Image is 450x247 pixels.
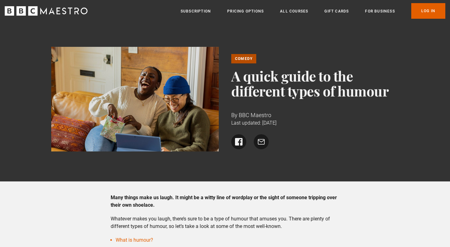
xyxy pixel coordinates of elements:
[231,54,256,63] a: Comedy
[239,112,271,118] span: BBC Maestro
[116,237,153,243] a: What is humour?
[111,215,340,230] p: Whatever makes you laugh, there’s sure to be a type of humour that amuses you. There are plenty o...
[111,195,337,208] strong: Many things make us laugh. It might be a witty line of wordplay or the sight of someone tripping ...
[231,112,237,118] span: By
[51,47,219,151] img: people laughing
[231,120,277,126] time: Last updated: [DATE]
[231,68,399,98] h1: A quick guide to the different types of humour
